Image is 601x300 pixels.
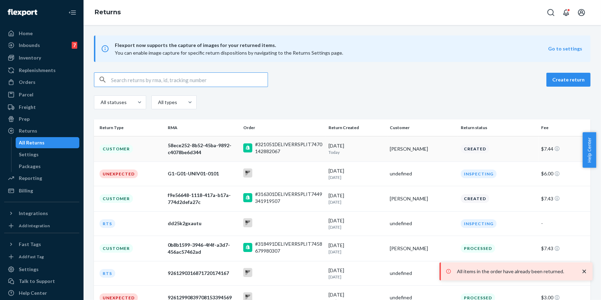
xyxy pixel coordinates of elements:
[4,89,79,100] a: Parcel
[559,6,573,19] button: Open notifications
[19,151,39,158] div: Settings
[89,2,126,23] ol: breadcrumbs
[329,167,385,180] div: [DATE]
[575,6,588,19] button: Open account menu
[329,249,385,255] p: [DATE]
[19,42,40,49] div: Inbounds
[329,142,385,155] div: [DATE]
[4,287,79,299] a: Help Center
[390,270,456,277] div: undefined
[19,91,33,98] div: Parcel
[16,137,80,148] a: All Returns
[19,254,44,260] div: Add Fast Tag
[4,222,79,230] a: Add Integration
[158,99,176,106] div: All types
[546,73,591,87] button: Create return
[4,40,79,51] a: Inbounds7
[329,217,385,230] div: [DATE]
[8,9,37,16] img: Flexport logo
[457,268,574,275] p: All items in the order have already been returned.
[4,264,79,275] a: Settings
[329,192,385,205] div: [DATE]
[240,119,326,136] th: Order
[329,199,385,205] p: [DATE]
[329,242,385,255] div: [DATE]
[390,245,456,252] div: [PERSON_NAME]
[100,194,133,203] div: Customer
[458,119,538,136] th: Return status
[329,149,385,155] p: Today
[16,161,80,172] a: Packages
[4,253,79,261] a: Add Fast Tag
[4,185,79,196] a: Billing
[94,119,165,136] th: Return Type
[329,274,385,280] p: [DATE]
[168,192,238,206] div: f9e56648-1118-417a-b17a-774d2defa27c
[583,132,596,168] button: Help Center
[390,170,456,177] div: undefined
[4,173,79,184] a: Reporting
[19,223,50,229] div: Add Integration
[461,169,497,178] div: Inspecting
[115,41,548,49] span: Flexport now supports the capture of images for your returned items.
[100,269,115,278] div: RTS
[390,220,456,227] div: undefined
[100,169,138,178] div: Unexpected
[165,119,240,136] th: RMA
[19,278,55,285] div: Talk to Support
[544,6,558,19] button: Open Search Box
[115,50,343,56] span: You can enable image capture for specific return dispositions by navigating to the Returns Settin...
[538,161,591,186] td: $6.00
[168,220,238,227] div: dd25k2gxautu
[19,127,37,134] div: Returns
[390,195,456,202] div: [PERSON_NAME]
[390,145,456,152] div: [PERSON_NAME]
[4,28,79,39] a: Home
[168,242,238,255] div: 0b8b1599-3946-4f4f-a3d7-456ac57462ad
[19,116,30,123] div: Prep
[255,191,323,205] div: #316301DELIVERRSPLIT7449341919507
[19,210,48,217] div: Integrations
[4,102,79,113] a: Freight
[4,65,79,76] a: Replenishments
[19,30,33,37] div: Home
[19,290,47,297] div: Help Center
[538,186,591,211] td: $7.43
[329,224,385,230] p: [DATE]
[4,239,79,250] button: Fast Tags
[461,244,495,253] div: Processed
[4,77,79,88] a: Orders
[95,8,121,16] a: Returns
[19,241,41,248] div: Fast Tags
[100,144,133,153] div: Customer
[461,194,489,203] div: Created
[4,125,79,136] a: Returns
[538,236,591,261] td: $7.43
[100,219,115,228] div: RTS
[16,149,80,160] a: Settings
[19,79,35,86] div: Orders
[548,45,582,52] button: Go to settings
[19,67,56,74] div: Replenishments
[387,119,458,136] th: Customer
[326,119,387,136] th: Return Created
[4,113,79,125] a: Prep
[111,73,268,87] input: Search returns by rma, id, tracking number
[19,104,36,111] div: Freight
[255,141,323,155] div: #321051DELIVERRSPLIT7470142882067
[4,208,79,219] button: Integrations
[461,219,497,228] div: Inspecting
[329,174,385,180] p: [DATE]
[168,142,238,156] div: 58ece252-8b52-45ba-9892-c4078be6d344
[541,220,585,227] div: -
[65,6,79,19] button: Close Navigation
[19,139,45,146] div: All Returns
[19,187,33,194] div: Billing
[168,170,238,177] div: G1-G01-UNIV01-0101
[461,144,489,153] div: Created
[581,268,588,275] svg: close toast
[329,267,385,280] div: [DATE]
[72,42,77,49] div: 7
[19,175,42,182] div: Reporting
